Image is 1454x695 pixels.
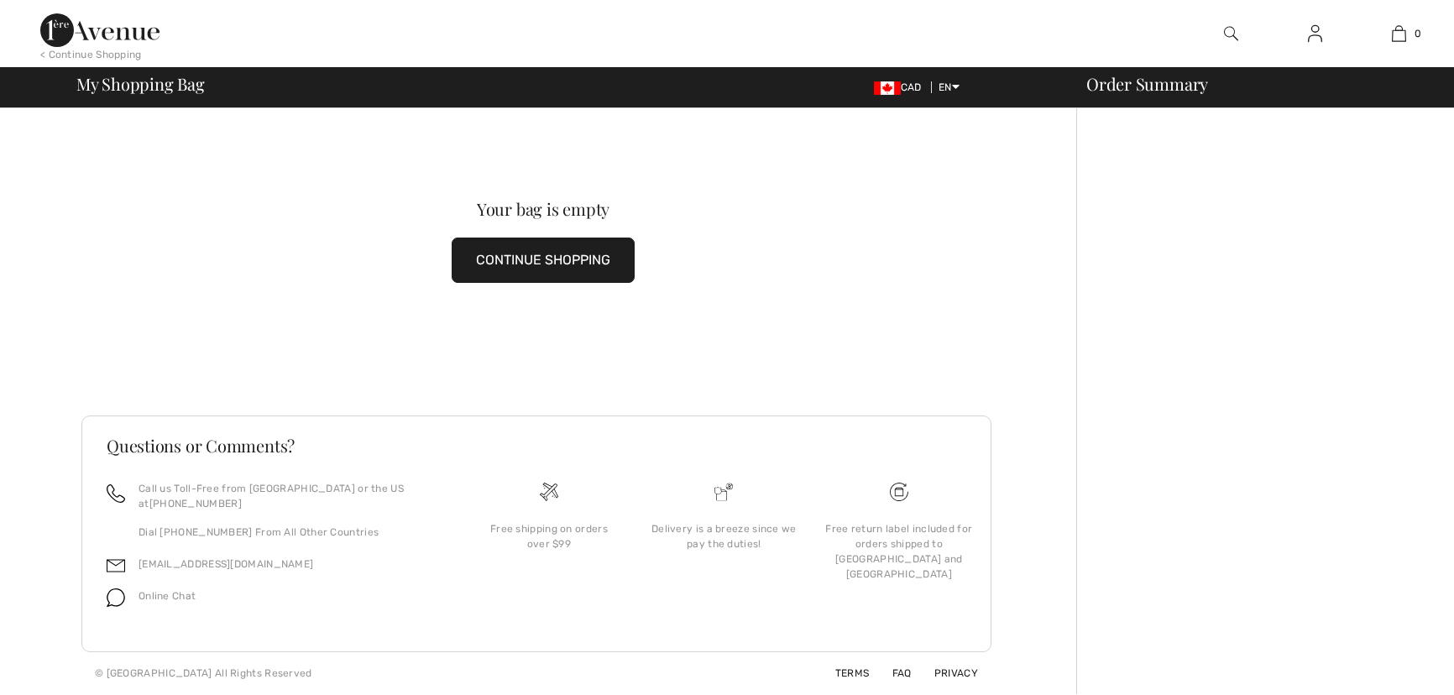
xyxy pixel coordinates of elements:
[872,667,912,679] a: FAQ
[40,13,160,47] img: 1ère Avenue
[815,667,870,679] a: Terms
[540,483,558,501] img: Free shipping on orders over $99
[890,483,908,501] img: Free shipping on orders over $99
[40,47,142,62] div: < Continue Shopping
[1357,24,1440,44] a: 0
[874,81,901,95] img: Canadian Dollar
[1066,76,1444,92] div: Order Summary
[139,558,313,570] a: [EMAIL_ADDRESS][DOMAIN_NAME]
[1392,24,1406,44] img: My Bag
[939,81,960,93] span: EN
[139,525,442,540] p: Dial [PHONE_NUMBER] From All Other Countries
[139,590,196,602] span: Online Chat
[139,481,442,511] p: Call us Toll-Free from [GEOGRAPHIC_DATA] or the US at
[76,76,205,92] span: My Shopping Bag
[95,666,312,681] div: © [GEOGRAPHIC_DATA] All Rights Reserved
[128,201,959,217] div: Your bag is empty
[1294,24,1336,44] a: Sign In
[452,238,635,283] button: CONTINUE SHOPPING
[107,557,125,575] img: email
[874,81,928,93] span: CAD
[475,521,623,551] div: Free shipping on orders over $99
[650,521,798,551] div: Delivery is a breeze since we pay the duties!
[107,437,966,454] h3: Questions or Comments?
[1415,26,1421,41] span: 0
[714,483,733,501] img: Delivery is a breeze since we pay the duties!
[825,521,973,582] div: Free return label included for orders shipped to [GEOGRAPHIC_DATA] and [GEOGRAPHIC_DATA]
[914,667,978,679] a: Privacy
[1224,24,1238,44] img: search the website
[107,588,125,607] img: chat
[107,484,125,503] img: call
[149,498,242,509] a: [PHONE_NUMBER]
[1308,24,1322,44] img: My Info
